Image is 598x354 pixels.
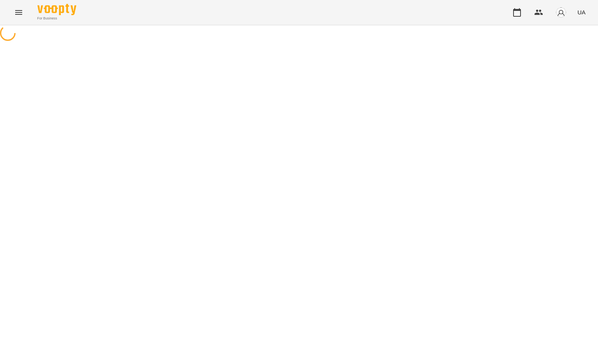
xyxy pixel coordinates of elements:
span: For Business [37,16,76,21]
img: Voopty Logo [37,4,76,15]
span: UA [577,8,586,16]
button: UA [574,5,589,19]
img: avatar_s.png [556,7,566,18]
button: Menu [9,3,28,22]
